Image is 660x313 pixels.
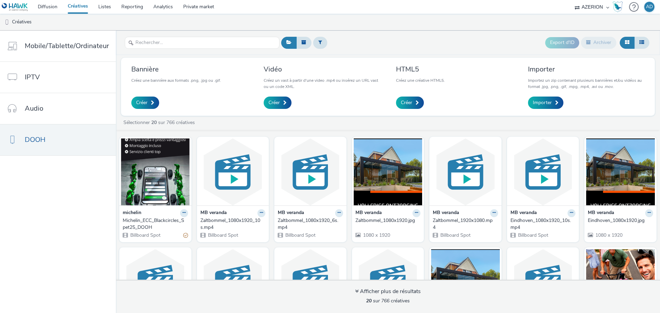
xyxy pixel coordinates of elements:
[354,138,422,205] img: Zaltbommel_1080x1920.jpg visual
[528,65,645,74] h3: Importer
[355,217,418,224] div: Zaltbommel_1080x1920.jpg
[528,77,645,90] p: Importez un zip contenant plusieurs bannières et/ou vidéos au format .jpg, .png, .gif, .mpg, .mp4...
[151,119,157,126] strong: 20
[646,2,653,12] div: AD
[131,77,221,83] p: Créez une bannière aux formats .png, .jpg ou .gif.
[207,232,238,238] span: Billboard Spot
[25,41,109,51] span: Mobile/Tablette/Ordinateur
[620,37,635,48] button: Grille
[396,77,445,83] p: Créez une créative HTML5.
[433,209,459,217] strong: MB veranda
[528,97,563,109] a: Importer
[276,138,345,205] img: Zaltbommel_1080x1920_6s.mp4 visual
[586,138,655,205] img: Eindhoven_1080x1920.jpg visual
[264,77,380,90] p: Créez un vast à partir d'une video .mp4 ou insérez un URL vast ou un code XML.
[125,37,279,49] input: Rechercher...
[440,232,471,238] span: Billboard Spot
[278,217,343,231] a: Zaltbommel_1080x1920_6s.mp4
[355,209,382,217] strong: MB veranda
[545,37,579,48] button: Export d'ID
[25,72,40,82] span: IPTV
[634,37,649,48] button: Liste
[131,97,159,109] a: Créer
[433,217,495,231] div: Zaltbommel_1920x1080.mp4
[25,135,45,145] span: DOOH
[510,217,573,231] div: Eindhoven_1080x1920_10s.mp4
[200,217,263,231] div: Zaltbommel_1080x1920_10s.mp4
[278,217,340,231] div: Zaltbommel_1080x1920_6s.mp4
[355,217,421,224] a: Zaltbommel_1080x1920.jpg
[355,288,421,295] div: Afficher plus de résultats
[431,138,500,205] img: Zaltbommel_1920x1080.mp4 visual
[123,119,198,126] a: Sélectionner sur 766 créatives
[199,138,267,205] img: Zaltbommel_1080x1920_10s.mp4 visual
[366,298,410,304] span: sur 766 créatives
[123,217,188,231] a: Michelin_ECC_Blackcircles_Spet25_DOOH
[433,217,498,231] a: Zaltbommel_1920x1080.mp4
[533,99,552,106] span: Importer
[130,232,161,238] span: Billboard Spot
[362,232,390,238] span: 1080 x 1920
[123,217,185,231] div: Michelin_ECC_Blackcircles_Spet25_DOOH
[509,138,577,205] img: Eindhoven_1080x1920_10s.mp4 visual
[2,3,28,11] img: undefined Logo
[136,99,147,106] span: Créer
[123,209,141,217] strong: michelin
[278,209,304,217] strong: MB veranda
[401,99,412,106] span: Créer
[510,217,576,231] a: Eindhoven_1080x1920_10s.mp4
[200,209,227,217] strong: MB veranda
[25,103,43,113] span: Audio
[131,65,221,74] h3: Bannière
[121,138,190,205] img: Michelin_ECC_Blackcircles_Spet25_DOOH visual
[268,99,280,106] span: Créer
[285,232,316,238] span: Billboard Spot
[396,97,424,109] a: Créer
[183,232,188,239] div: Partiellement valide
[517,232,548,238] span: Billboard Spot
[595,232,623,238] span: 1080 x 1920
[510,209,537,217] strong: MB veranda
[613,1,623,12] img: Hawk Academy
[264,97,291,109] a: Créer
[588,209,614,217] strong: MB veranda
[588,217,650,224] div: Eindhoven_1080x1920.jpg
[613,1,626,12] a: Hawk Academy
[3,19,10,26] img: dooh
[588,217,653,224] a: Eindhoven_1080x1920.jpg
[200,217,266,231] a: Zaltbommel_1080x1920_10s.mp4
[396,65,445,74] h3: HTML5
[581,37,616,48] button: Archiver
[366,298,372,304] strong: 20
[264,65,380,74] h3: Vidéo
